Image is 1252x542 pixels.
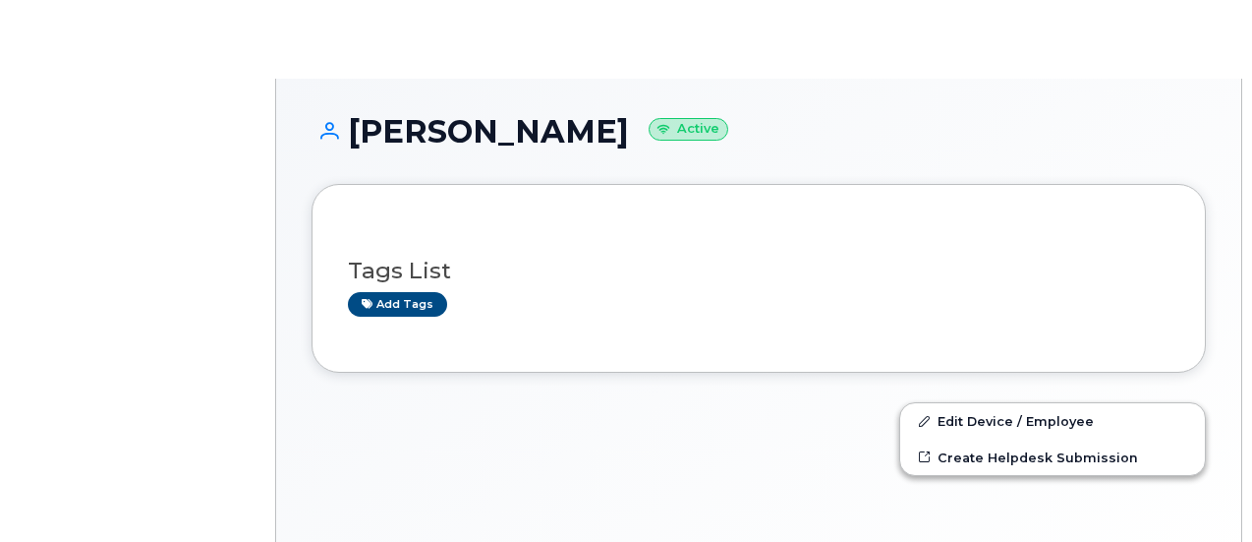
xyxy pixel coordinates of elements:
[312,114,1206,149] h1: [PERSON_NAME]
[900,440,1205,475] a: Create Helpdesk Submission
[348,292,447,317] a: Add tags
[649,118,728,141] small: Active
[348,259,1169,283] h3: Tags List
[900,403,1205,439] a: Edit Device / Employee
